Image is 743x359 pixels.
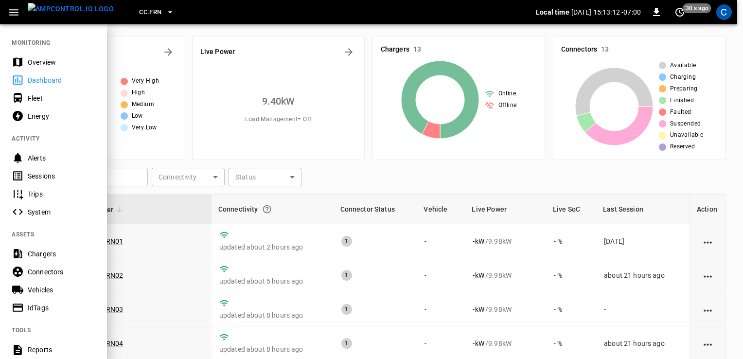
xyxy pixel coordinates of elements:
button: set refresh interval [672,4,688,20]
div: Fleet [28,93,95,103]
p: [DATE] 15:13:12 -07:00 [571,7,641,17]
div: Energy [28,111,95,121]
div: Dashboard [28,75,95,85]
div: Alerts [28,153,95,163]
p: Local time [536,7,569,17]
img: ampcontrol.io logo [28,3,114,15]
div: Sessions [28,171,95,181]
span: CC.FRN [139,7,161,18]
div: profile-icon [716,4,732,20]
div: Vehicles [28,285,95,295]
div: System [28,207,95,217]
div: Chargers [28,249,95,259]
div: Overview [28,57,95,67]
div: Reports [28,345,95,355]
span: 30 s ago [683,3,711,13]
div: IdTags [28,303,95,313]
div: Trips [28,189,95,199]
div: Connectors [28,267,95,277]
